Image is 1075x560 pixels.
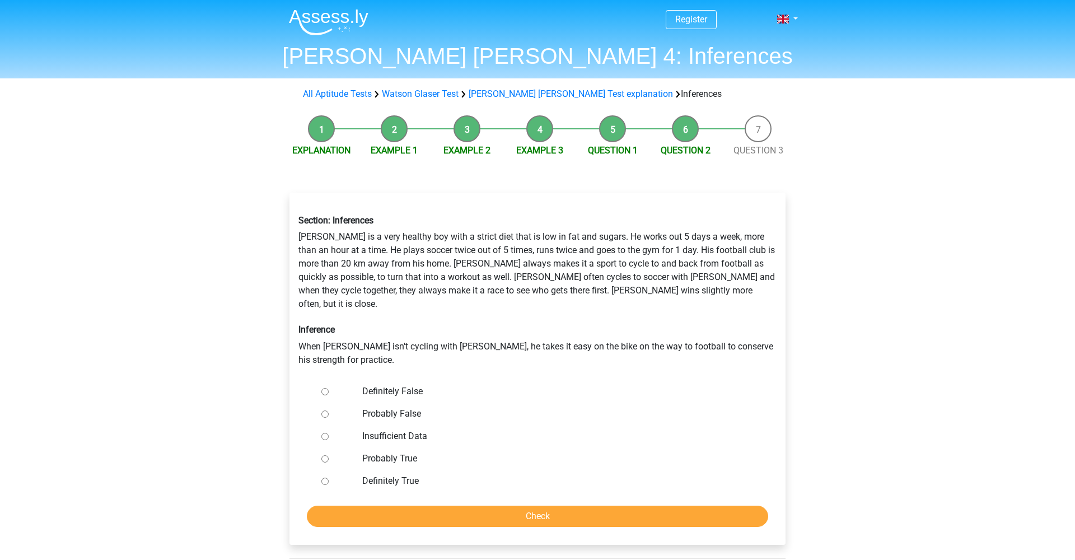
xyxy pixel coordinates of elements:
[661,145,711,156] a: Question 2
[362,474,750,488] label: Definitely True
[362,430,750,443] label: Insufficient Data
[307,506,768,527] input: Check
[675,14,707,25] a: Register
[298,87,777,101] div: Inferences
[588,145,638,156] a: Question 1
[371,145,418,156] a: Example 1
[443,145,490,156] a: Example 2
[362,385,750,398] label: Definitely False
[382,88,459,99] a: Watson Glaser Test
[289,9,368,35] img: Assessly
[292,145,350,156] a: Explanation
[362,407,750,421] label: Probably False
[733,145,783,156] a: Question 3
[280,43,795,69] h1: [PERSON_NAME] [PERSON_NAME] 4: Inferences
[298,324,777,335] h6: Inference
[516,145,563,156] a: Example 3
[303,88,372,99] a: All Aptitude Tests
[290,206,785,375] div: [PERSON_NAME] is a very healthy boy with a strict diet that is low in fat and sugars. He works ou...
[469,88,673,99] a: [PERSON_NAME] [PERSON_NAME] Test explanation
[298,215,777,226] h6: Section: Inferences
[362,452,750,465] label: Probably True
